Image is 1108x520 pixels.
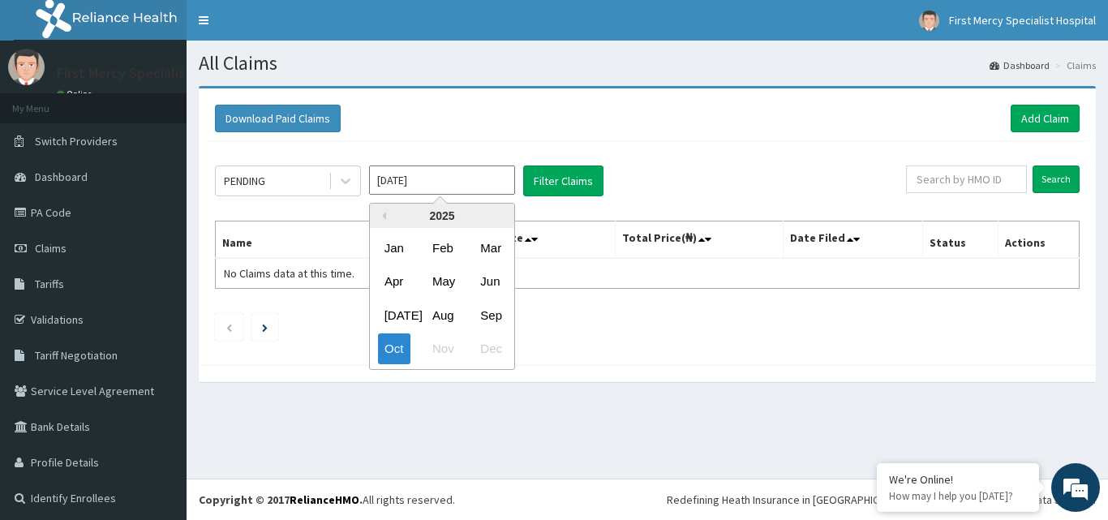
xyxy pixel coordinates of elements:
span: Tariff Negotiation [35,348,118,363]
th: Actions [998,221,1079,259]
img: User Image [8,49,45,85]
div: Choose September 2025 [474,300,506,330]
span: Switch Providers [35,134,118,148]
th: Name [216,221,433,259]
div: Choose March 2025 [474,233,506,263]
a: Online [57,88,96,100]
a: Next page [262,320,268,334]
div: month 2025-10 [370,231,514,366]
div: Choose August 2025 [426,300,458,330]
span: No Claims data at this time. [224,266,354,281]
th: Status [923,221,998,259]
li: Claims [1051,58,1096,72]
div: PENDING [224,173,265,189]
div: Choose May 2025 [426,267,458,297]
span: Tariffs [35,277,64,291]
div: Redefining Heath Insurance in [GEOGRAPHIC_DATA] using Telemedicine and Data Science! [667,492,1096,508]
button: Download Paid Claims [215,105,341,132]
span: Claims [35,241,67,256]
div: Choose October 2025 [378,334,410,364]
a: Add Claim [1011,105,1080,132]
input: Select Month and Year [369,165,515,195]
p: How may I help you today? [889,489,1027,503]
div: Choose April 2025 [378,267,410,297]
div: Choose July 2025 [378,300,410,330]
div: Choose January 2025 [378,233,410,263]
strong: Copyright © 2017 . [199,492,363,507]
div: Choose June 2025 [474,267,506,297]
a: Dashboard [990,58,1050,72]
div: 2025 [370,204,514,228]
button: Previous Year [378,212,386,220]
div: Choose February 2025 [426,233,458,263]
div: We're Online! [889,472,1027,487]
p: First Mercy Specialist Hospital [57,66,248,80]
a: Previous page [225,320,233,334]
th: Date Filed [784,221,923,259]
span: First Mercy Specialist Hospital [949,13,1096,28]
h1: All Claims [199,53,1096,74]
th: Total Price(₦) [615,221,784,259]
img: User Image [919,11,939,31]
button: Filter Claims [523,165,603,196]
input: Search by HMO ID [906,165,1027,193]
a: RelianceHMO [290,492,359,507]
footer: All rights reserved. [187,479,1108,520]
input: Search [1033,165,1080,193]
span: Dashboard [35,170,88,184]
